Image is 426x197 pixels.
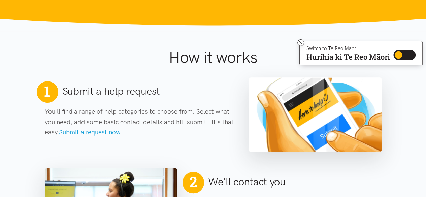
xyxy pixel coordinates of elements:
h2: We'll contact you [208,175,286,189]
p: Hurihia ki Te Reo Māori [306,54,390,60]
p: You'll find a range of help categories to choose from. Select what you need, add some basic conta... [45,107,236,137]
h2: Submit a help request [62,84,160,98]
span: 1 [44,83,50,100]
p: Switch to Te Reo Māori [306,46,390,51]
a: Submit a request now [59,128,121,136]
span: 2 [187,170,200,193]
h1: How it works [103,47,323,67]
